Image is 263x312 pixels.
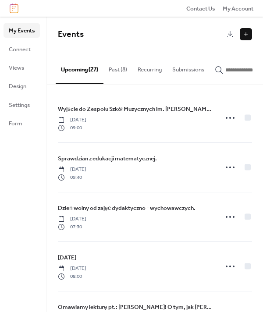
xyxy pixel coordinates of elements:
[58,215,86,223] span: [DATE]
[103,52,132,83] button: Past (8)
[9,26,35,35] span: My Events
[9,119,22,128] span: Form
[9,64,24,72] span: Views
[4,23,40,37] a: My Events
[58,203,195,213] a: Dzień wolny od zajęć dydaktyczno - wychowawczych.
[9,45,31,54] span: Connect
[58,124,86,132] span: 09:00
[58,154,157,163] a: Sprawdzian z edukacji matematycznej.
[186,4,215,13] a: Contact Us
[58,204,195,213] span: Dzień wolny od zajęć dydaktyczno - wychowawczych.
[4,42,40,56] a: Connect
[58,105,213,113] span: Wyjście do Zespołu Szkół Muzycznych im. [PERSON_NAME] na sztukę pt.: [PERSON_NAME] detektyw na tr...
[167,52,210,83] button: Submissions
[223,4,253,13] a: My Account
[132,52,167,83] button: Recurring
[58,104,213,114] a: Wyjście do Zespołu Szkół Muzycznych im. [PERSON_NAME] na sztukę pt.: [PERSON_NAME] detektyw na tr...
[4,116,40,130] a: Form
[58,166,86,174] span: [DATE]
[58,174,86,181] span: 09:40
[58,223,86,231] span: 07:30
[58,253,76,262] a: [DATE]
[58,302,213,312] a: Omawiamy lekturę pt.: [PERSON_NAME]! O tym, jak [PERSON_NAME] został poetą.
[58,253,76,262] span: [DATE]
[58,26,84,43] span: Events
[58,265,86,273] span: [DATE]
[9,101,30,110] span: Settings
[58,273,86,280] span: 08:00
[4,60,40,74] a: Views
[4,79,40,93] a: Design
[58,116,86,124] span: [DATE]
[4,98,40,112] a: Settings
[58,303,213,312] span: Omawiamy lekturę pt.: [PERSON_NAME]! O tym, jak [PERSON_NAME] został poetą.
[10,4,18,13] img: logo
[56,52,103,84] button: Upcoming (27)
[9,82,26,91] span: Design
